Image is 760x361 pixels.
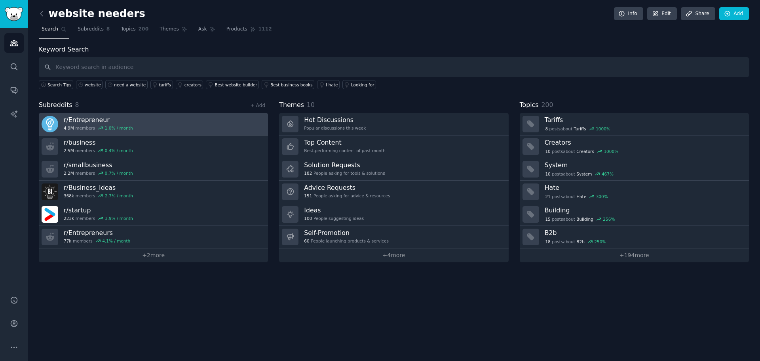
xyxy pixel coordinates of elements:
[304,170,385,176] div: People asking for tools & solutions
[614,7,643,21] a: Info
[304,138,386,147] h3: Top Content
[304,193,312,199] span: 151
[105,216,133,221] div: 3.9 % / month
[279,136,508,158] a: Top ContentBest-performing content of past month
[602,171,614,177] div: 467 %
[545,193,609,200] div: post s about
[545,216,616,223] div: post s about
[545,229,743,237] h3: B2b
[85,82,101,88] div: website
[139,26,149,33] span: 200
[42,116,58,132] img: Entrepreneur
[279,203,508,226] a: Ideas100People suggesting ideas
[279,113,508,136] a: Hot DiscussionsPopular discussions this week
[64,138,133,147] h3: r/ business
[64,216,74,221] span: 223k
[545,149,550,154] span: 10
[224,23,275,39] a: Products1112
[545,216,550,222] span: 15
[42,26,58,33] span: Search
[304,193,390,199] div: People asking for advice & resources
[545,183,743,192] h3: Hate
[307,101,315,109] span: 10
[604,149,618,154] div: 1000 %
[545,170,614,178] div: post s about
[304,183,390,192] h3: Advice Requests
[39,23,69,39] a: Search
[78,26,104,33] span: Subreddits
[64,116,133,124] h3: r/ Entrepreneur
[39,203,268,226] a: r/startup223kmembers3.9% / month
[39,113,268,136] a: r/Entrepreneur4.9Mmembers1.0% / month
[226,26,247,33] span: Products
[545,126,548,132] span: 8
[351,82,374,88] div: Looking for
[304,161,385,169] h3: Solution Requests
[64,216,133,221] div: members
[105,125,133,131] div: 1.0 % / month
[681,7,715,21] a: Share
[47,82,72,88] span: Search Tips
[279,226,508,248] a: Self-Promotion60People launching products & services
[64,125,74,131] span: 4.9M
[64,170,74,176] span: 2.2M
[39,8,145,20] h2: website needers
[258,26,272,33] span: 1112
[520,100,539,110] span: Topics
[176,80,203,89] a: creators
[719,7,749,21] a: Add
[105,193,133,199] div: 2.7 % / month
[64,229,130,237] h3: r/ Entrepreneurs
[304,170,312,176] span: 182
[279,100,304,110] span: Themes
[576,194,586,199] span: Hate
[326,82,338,88] div: I hate
[279,158,508,181] a: Solution Requests182People asking for tools & solutions
[206,80,259,89] a: Best website builder
[76,80,103,89] a: website
[157,23,190,39] a: Themes
[105,170,133,176] div: 0.7 % / month
[520,203,749,226] a: Building15postsaboutBuilding256%
[150,80,173,89] a: tariffs
[545,161,743,169] h3: System
[64,238,71,244] span: 77k
[105,148,133,153] div: 0.4 % / month
[250,103,265,108] a: + Add
[574,126,586,132] span: Tariffs
[39,100,72,110] span: Subreddits
[317,80,340,89] a: I hate
[39,57,749,77] input: Keyword search in audience
[64,125,133,131] div: members
[520,248,749,262] a: +194more
[304,216,364,221] div: People suggesting ideas
[215,82,257,88] div: Best website builder
[304,229,389,237] h3: Self-Promotion
[520,136,749,158] a: Creators10postsaboutCreators1000%
[39,248,268,262] a: +2more
[304,238,389,244] div: People launching products & services
[576,171,592,177] span: System
[304,216,312,221] span: 100
[39,226,268,248] a: r/Entrepreneurs77kmembers4.1% / month
[64,238,130,244] div: members
[42,206,58,223] img: startup
[545,116,743,124] h3: Tariffs
[114,82,146,88] div: need a website
[75,23,112,39] a: Subreddits8
[64,206,133,214] h3: r/ startup
[596,194,608,199] div: 300 %
[603,216,615,222] div: 256 %
[262,80,314,89] a: Best business books
[118,23,151,39] a: Topics200
[545,238,607,245] div: post s about
[64,148,133,153] div: members
[64,170,133,176] div: members
[64,148,74,153] span: 2.5M
[545,138,743,147] h3: Creators
[541,101,553,109] span: 200
[520,226,749,248] a: B2b18postsaboutB2b250%
[545,239,550,244] span: 18
[545,206,743,214] h3: Building
[42,183,58,200] img: Business_Ideas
